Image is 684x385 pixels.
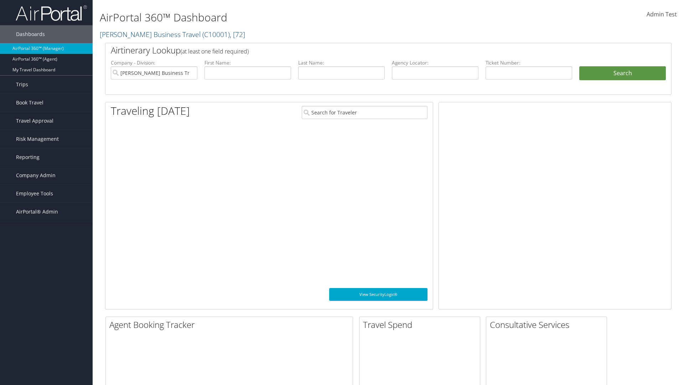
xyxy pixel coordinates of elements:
[16,148,40,166] span: Reporting
[647,4,677,26] a: Admin Test
[579,66,666,81] button: Search
[230,30,245,39] span: , [ 72 ]
[490,319,607,331] h2: Consultative Services
[16,5,87,21] img: airportal-logo.png
[16,130,59,148] span: Risk Management
[486,59,572,66] label: Ticket Number:
[111,59,197,66] label: Company - Division:
[16,112,53,130] span: Travel Approval
[181,47,249,55] span: (at least one field required)
[298,59,385,66] label: Last Name:
[109,319,353,331] h2: Agent Booking Tracker
[111,44,619,56] h2: Airtinerary Lookup
[16,185,53,202] span: Employee Tools
[647,10,677,18] span: Admin Test
[302,106,427,119] input: Search for Traveler
[392,59,478,66] label: Agency Locator:
[16,166,56,184] span: Company Admin
[16,203,58,221] span: AirPortal® Admin
[111,103,190,118] h1: Traveling [DATE]
[16,25,45,43] span: Dashboards
[202,30,230,39] span: ( C10001 )
[363,319,480,331] h2: Travel Spend
[100,10,484,25] h1: AirPortal 360™ Dashboard
[329,288,427,301] a: View SecurityLogic®
[204,59,291,66] label: First Name:
[16,94,43,112] span: Book Travel
[16,76,28,93] span: Trips
[100,30,245,39] a: [PERSON_NAME] Business Travel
